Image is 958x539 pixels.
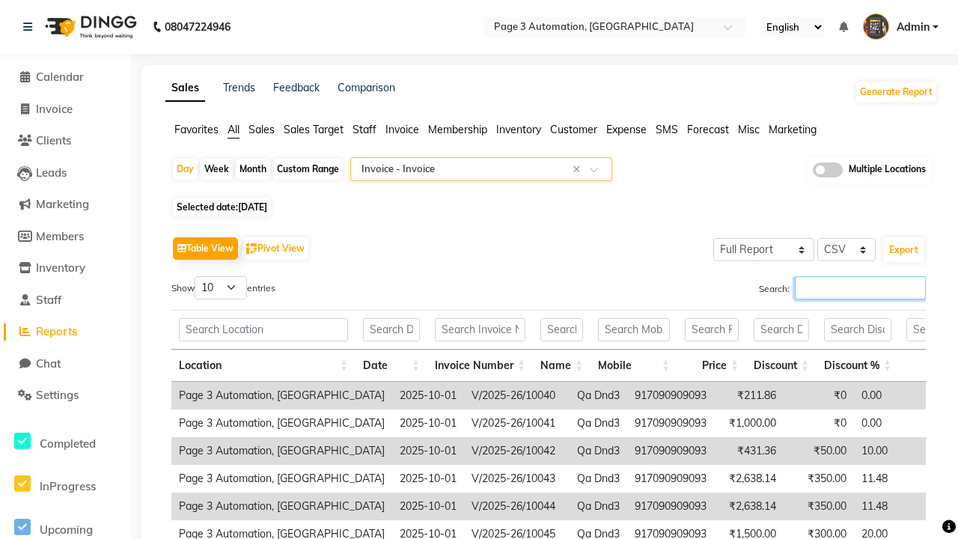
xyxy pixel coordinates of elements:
[171,382,392,409] td: Page 3 Automation, [GEOGRAPHIC_DATA]
[784,409,854,437] td: ₹0
[769,123,817,136] span: Marketing
[627,437,714,465] td: 917090909093
[40,479,96,493] span: InProgress
[854,437,936,465] td: 10.00
[656,123,678,136] span: SMS
[627,382,714,409] td: 917090909093
[353,123,376,136] span: Staff
[171,409,392,437] td: Page 3 Automation, [GEOGRAPHIC_DATA]
[195,276,247,299] select: Showentries
[714,465,784,493] td: ₹2,638.14
[627,493,714,520] td: 917090909093
[36,261,85,275] span: Inventory
[36,197,89,211] span: Marketing
[363,318,420,341] input: Search Date
[854,465,936,493] td: 11.48
[856,82,936,103] button: Generate Report
[573,162,585,177] span: Clear all
[228,123,239,136] span: All
[784,437,854,465] td: ₹50.00
[550,123,597,136] span: Customer
[784,382,854,409] td: ₹0
[570,493,627,520] td: Qa Dnd3
[4,323,127,341] a: Reports
[4,387,127,404] a: Settings
[165,75,205,102] a: Sales
[714,382,784,409] td: ₹211.86
[824,318,891,341] input: Search Discount %
[435,318,525,341] input: Search Invoice Number
[685,318,739,341] input: Search Price
[36,324,77,338] span: Reports
[784,465,854,493] td: ₹350.00
[392,437,464,465] td: 2025-10-01
[627,409,714,437] td: 917090909093
[897,19,930,35] span: Admin
[40,436,96,451] span: Completed
[714,493,784,520] td: ₹2,638.14
[883,237,924,263] button: Export
[36,165,67,180] span: Leads
[606,123,647,136] span: Expense
[570,465,627,493] td: Qa Dnd3
[171,465,392,493] td: Page 3 Automation, [GEOGRAPHIC_DATA]
[738,123,760,136] span: Misc
[687,123,729,136] span: Forecast
[40,523,93,537] span: Upcoming
[627,465,714,493] td: 917090909093
[179,318,348,341] input: Search Location
[759,276,926,299] label: Search:
[174,123,219,136] span: Favorites
[428,123,487,136] span: Membership
[242,237,308,260] button: Pivot View
[171,437,392,465] td: Page 3 Automation, [GEOGRAPHIC_DATA]
[427,350,533,382] th: Invoice Number: activate to sort column ascending
[4,196,127,213] a: Marketing
[248,123,275,136] span: Sales
[392,493,464,520] td: 2025-10-01
[714,409,784,437] td: ₹1,000.00
[385,123,419,136] span: Invoice
[849,162,926,177] span: Multiple Locations
[36,388,79,402] span: Settings
[570,382,627,409] td: Qa Dnd3
[464,409,570,437] td: V/2025-26/10041
[246,243,257,255] img: pivot.png
[795,276,926,299] input: Search:
[223,81,255,94] a: Trends
[754,318,809,341] input: Search Discount
[4,69,127,86] a: Calendar
[464,382,570,409] td: V/2025-26/10040
[677,350,746,382] th: Price: activate to sort column ascending
[36,133,71,147] span: Clients
[171,493,392,520] td: Page 3 Automation, [GEOGRAPHIC_DATA]
[854,409,936,437] td: 0.00
[171,350,356,382] th: Location: activate to sort column ascending
[464,465,570,493] td: V/2025-26/10043
[4,356,127,373] a: Chat
[570,437,627,465] td: Qa Dnd3
[817,350,899,382] th: Discount %: activate to sort column ascending
[165,6,231,48] b: 08047224946
[38,6,141,48] img: logo
[784,493,854,520] td: ₹350.00
[36,102,73,116] span: Invoice
[464,493,570,520] td: V/2025-26/10044
[392,465,464,493] td: 2025-10-01
[4,101,127,118] a: Invoice
[171,276,275,299] label: Show entries
[591,350,677,382] th: Mobile: activate to sort column ascending
[392,409,464,437] td: 2025-10-01
[36,229,84,243] span: Members
[533,350,591,382] th: Name: activate to sort column ascending
[36,356,61,371] span: Chat
[173,159,198,180] div: Day
[714,437,784,465] td: ₹431.36
[854,493,936,520] td: 11.48
[392,382,464,409] td: 2025-10-01
[570,409,627,437] td: Qa Dnd3
[4,260,127,277] a: Inventory
[863,13,889,40] img: Admin
[273,159,343,180] div: Custom Range
[273,81,320,94] a: Feedback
